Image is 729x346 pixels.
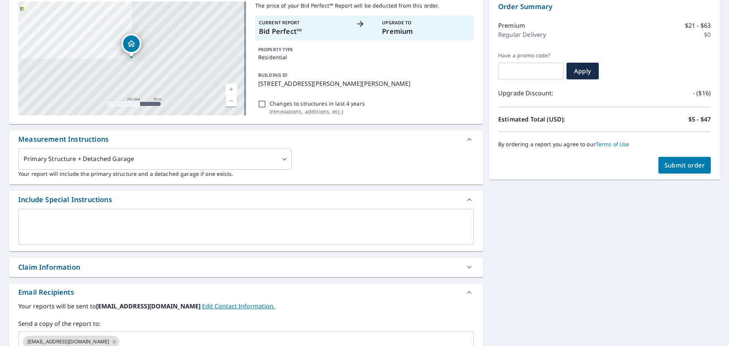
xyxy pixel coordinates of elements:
a: Terms of Use [596,141,630,148]
a: Current Level 17, Zoom Out [226,95,237,106]
div: Claim Information [18,262,80,272]
button: Apply [566,63,599,79]
p: $5 - $47 [688,115,711,124]
span: Apply [573,67,593,75]
div: Primary Structure + Detached Garage [18,149,292,170]
label: Have a promo code? [498,52,563,59]
b: [EMAIL_ADDRESS][DOMAIN_NAME] [96,302,202,310]
p: Current Report [259,19,347,26]
p: BUILDING ID [258,72,287,78]
div: Measurement Instructions [18,134,109,144]
p: Residential [258,53,471,61]
label: Your reports will be sent to [18,302,474,311]
p: Regular Delivery [498,30,546,39]
p: Upgrade Discount: [498,88,604,98]
div: Email Recipients [9,283,483,302]
p: Upgrade To [382,19,470,26]
p: PROPERTY TYPE [258,46,471,53]
span: [EMAIL_ADDRESS][DOMAIN_NAME] [23,338,114,345]
div: Dropped pin, building 1, Residential property, 3324 Laurel Ln Hazel Crest, IL 60429 [121,34,141,57]
div: Include Special Instructions [9,191,483,209]
div: Include Special Instructions [18,194,112,205]
div: Email Recipients [18,287,74,297]
p: [STREET_ADDRESS][PERSON_NAME][PERSON_NAME] [258,79,471,88]
p: Bid Perfect™ [259,26,347,36]
div: Claim Information [9,258,483,277]
p: The price of your Bid Perfect™ Report will be deducted from this order. [255,2,474,9]
p: ( renovations, additions, etc. ) [270,107,365,115]
label: Send a copy of the report to: [18,319,474,328]
p: Estimated Total (USD): [498,115,604,124]
p: - ($16) [693,88,711,98]
p: Premium [498,21,525,30]
p: Premium [382,26,470,36]
button: Submit order [658,157,711,174]
p: $21 - $63 [685,21,711,30]
p: Changes to structures in last 4 years [270,100,365,107]
a: Current Level 17, Zoom In [226,84,237,95]
p: $0 [704,30,711,39]
p: Your report will include the primary structure and a detached garage if one exists. [18,170,474,178]
span: Submit order [664,161,705,169]
p: By ordering a report you agree to our [498,141,711,148]
p: Order Summary [498,2,711,12]
a: EditContactInfo [202,302,275,310]
div: Measurement Instructions [9,130,483,149]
